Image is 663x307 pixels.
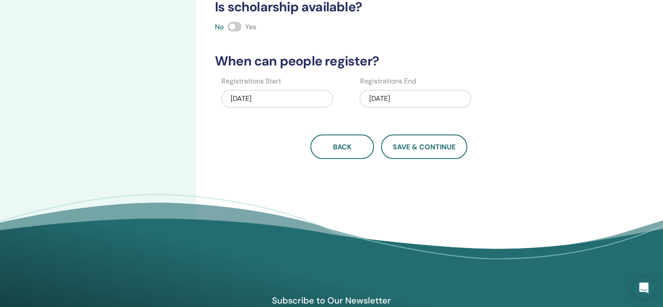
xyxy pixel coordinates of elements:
h3: When can people register? [210,53,568,69]
div: [DATE] [360,90,471,107]
span: Yes [245,22,256,31]
span: Save & Continue [393,142,456,152]
button: Save & Continue [381,135,467,159]
label: Registrations Start [221,76,281,86]
label: Registrations End [360,76,416,86]
span: Back [333,142,351,152]
h4: Subscribe to Our Newsletter [231,295,432,306]
span: No [215,22,224,31]
div: [DATE] [221,90,333,107]
div: Open Intercom Messenger [633,277,654,298]
button: Back [310,135,374,159]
